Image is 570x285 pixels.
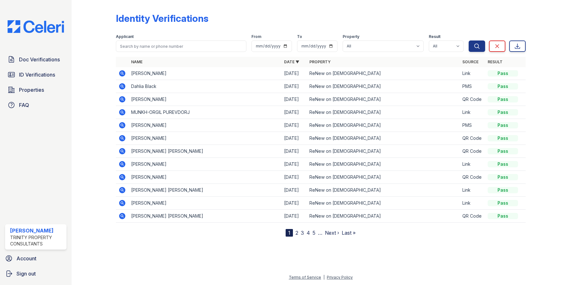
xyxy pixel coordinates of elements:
div: Pass [488,122,518,128]
span: Sign out [16,270,36,277]
a: Date ▼ [284,59,299,64]
img: CE_Logo_Blue-a8612792a0a2168367f1c8372b55b34899dd931a85d93a1a3d3e32e68fde9ad4.png [3,20,69,33]
td: Link [460,106,485,119]
span: Account [16,255,36,262]
td: [DATE] [282,119,307,132]
div: 1 [286,229,293,237]
div: Pass [488,96,518,102]
td: QR Code [460,132,485,145]
a: Last » [342,230,356,236]
td: ReNew on [DEMOGRAPHIC_DATA] [307,119,460,132]
td: [DATE] [282,158,307,171]
td: Link [460,197,485,210]
td: [DATE] [282,184,307,197]
td: Link [460,67,485,80]
div: | [323,275,325,280]
td: ReNew on [DEMOGRAPHIC_DATA] [307,145,460,158]
a: Property [309,59,331,64]
td: [PERSON_NAME] [129,197,282,210]
td: ReNew on [DEMOGRAPHIC_DATA] [307,184,460,197]
td: [DATE] [282,197,307,210]
label: Property [343,34,359,39]
td: [DATE] [282,106,307,119]
a: Terms of Service [289,275,321,280]
td: [PERSON_NAME] [129,158,282,171]
label: From [251,34,261,39]
label: To [297,34,302,39]
a: ID Verifications [5,68,66,81]
span: ID Verifications [19,71,55,78]
span: FAQ [19,101,29,109]
a: Name [131,59,142,64]
div: Pass [488,174,518,180]
div: Pass [488,83,518,90]
td: [PERSON_NAME] [PERSON_NAME] [129,184,282,197]
a: Account [3,252,69,265]
td: [PERSON_NAME] [129,67,282,80]
td: [DATE] [282,171,307,184]
td: [DATE] [282,145,307,158]
td: [DATE] [282,93,307,106]
td: QR Code [460,93,485,106]
td: Dahlia Black [129,80,282,93]
div: Pass [488,70,518,77]
td: PMS [460,80,485,93]
td: ReNew on [DEMOGRAPHIC_DATA] [307,210,460,223]
td: ReNew on [DEMOGRAPHIC_DATA] [307,106,460,119]
div: Pass [488,213,518,219]
input: Search by name or phone number [116,40,246,52]
td: [PERSON_NAME] [129,132,282,145]
td: QR Code [460,171,485,184]
td: ReNew on [DEMOGRAPHIC_DATA] [307,132,460,145]
a: Properties [5,84,66,96]
span: Properties [19,86,44,94]
div: Identity Verifications [116,13,208,24]
span: … [318,229,322,237]
a: FAQ [5,99,66,111]
td: ReNew on [DEMOGRAPHIC_DATA] [307,158,460,171]
td: Link [460,158,485,171]
td: [PERSON_NAME] [PERSON_NAME] [129,210,282,223]
div: Pass [488,161,518,167]
td: ReNew on [DEMOGRAPHIC_DATA] [307,80,460,93]
td: [PERSON_NAME] [129,119,282,132]
td: [DATE] [282,210,307,223]
td: [DATE] [282,67,307,80]
a: 5 [313,230,315,236]
td: [PERSON_NAME] [PERSON_NAME] [129,145,282,158]
a: Sign out [3,267,69,280]
td: QR Code [460,210,485,223]
a: 3 [301,230,304,236]
a: 2 [295,230,298,236]
td: ReNew on [DEMOGRAPHIC_DATA] [307,171,460,184]
td: [DATE] [282,132,307,145]
td: PMS [460,119,485,132]
td: [PERSON_NAME] [129,93,282,106]
div: Pass [488,109,518,115]
div: Pass [488,135,518,141]
a: Result [488,59,503,64]
div: Pass [488,148,518,154]
a: Source [462,59,478,64]
div: Pass [488,187,518,193]
td: ReNew on [DEMOGRAPHIC_DATA] [307,93,460,106]
td: [DATE] [282,80,307,93]
td: ReNew on [DEMOGRAPHIC_DATA] [307,67,460,80]
td: [PERSON_NAME] [129,171,282,184]
a: Privacy Policy [327,275,353,280]
div: Trinity Property Consultants [10,234,64,247]
span: Doc Verifications [19,56,60,63]
a: 4 [307,230,310,236]
a: Next › [325,230,339,236]
td: MUNKH-ORGIL PUREVDORJ [129,106,282,119]
label: Result [429,34,440,39]
td: Link [460,184,485,197]
div: Pass [488,200,518,206]
td: QR Code [460,145,485,158]
a: Doc Verifications [5,53,66,66]
label: Applicant [116,34,134,39]
td: ReNew on [DEMOGRAPHIC_DATA] [307,197,460,210]
div: [PERSON_NAME] [10,227,64,234]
